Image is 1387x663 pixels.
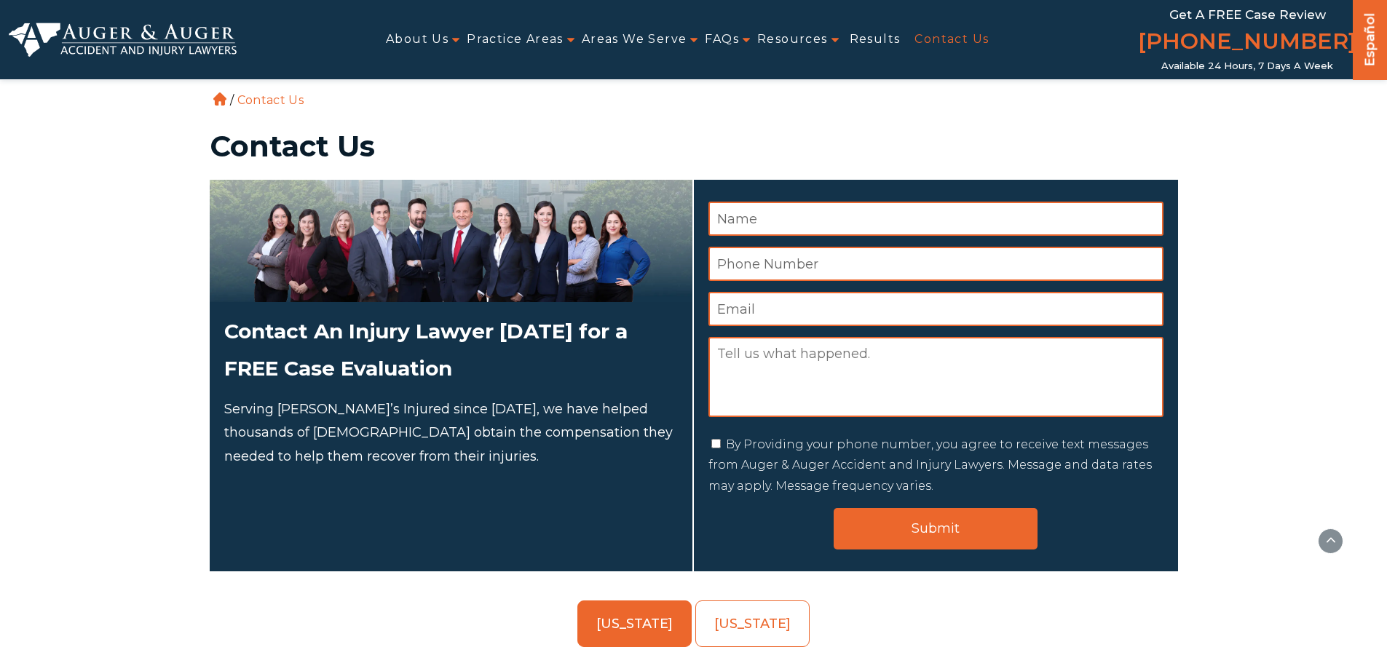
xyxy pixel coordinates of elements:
[224,313,678,386] h2: Contact An Injury Lawyer [DATE] for a FREE Case Evaluation
[914,23,989,56] a: Contact Us
[708,247,1163,281] input: Phone Number
[9,23,237,57] img: Auger & Auger Accident and Injury Lawyers Logo
[708,292,1163,326] input: Email
[1161,60,1333,72] span: Available 24 Hours, 7 Days a Week
[708,202,1163,236] input: Name
[1318,528,1343,554] button: scroll to up
[1169,7,1326,22] span: Get a FREE Case Review
[708,437,1152,493] label: By Providing your phone number, you agree to receive text messages from Auger & Auger Accident an...
[705,23,739,56] a: FAQs
[850,23,901,56] a: Results
[210,132,1178,161] h1: Contact Us
[386,23,448,56] a: About Us
[210,180,692,302] img: Attorneys
[834,508,1038,549] input: Submit
[224,397,678,468] p: Serving [PERSON_NAME]’s Injured since [DATE], we have helped thousands of [DEMOGRAPHIC_DATA] obta...
[1138,25,1356,60] a: [PHONE_NUMBER]
[213,92,226,106] a: Home
[234,93,307,107] li: Contact Us
[467,23,564,56] a: Practice Areas
[695,600,810,647] a: [US_STATE]
[577,600,692,647] a: [US_STATE]
[757,23,828,56] a: Resources
[582,23,687,56] a: Areas We Serve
